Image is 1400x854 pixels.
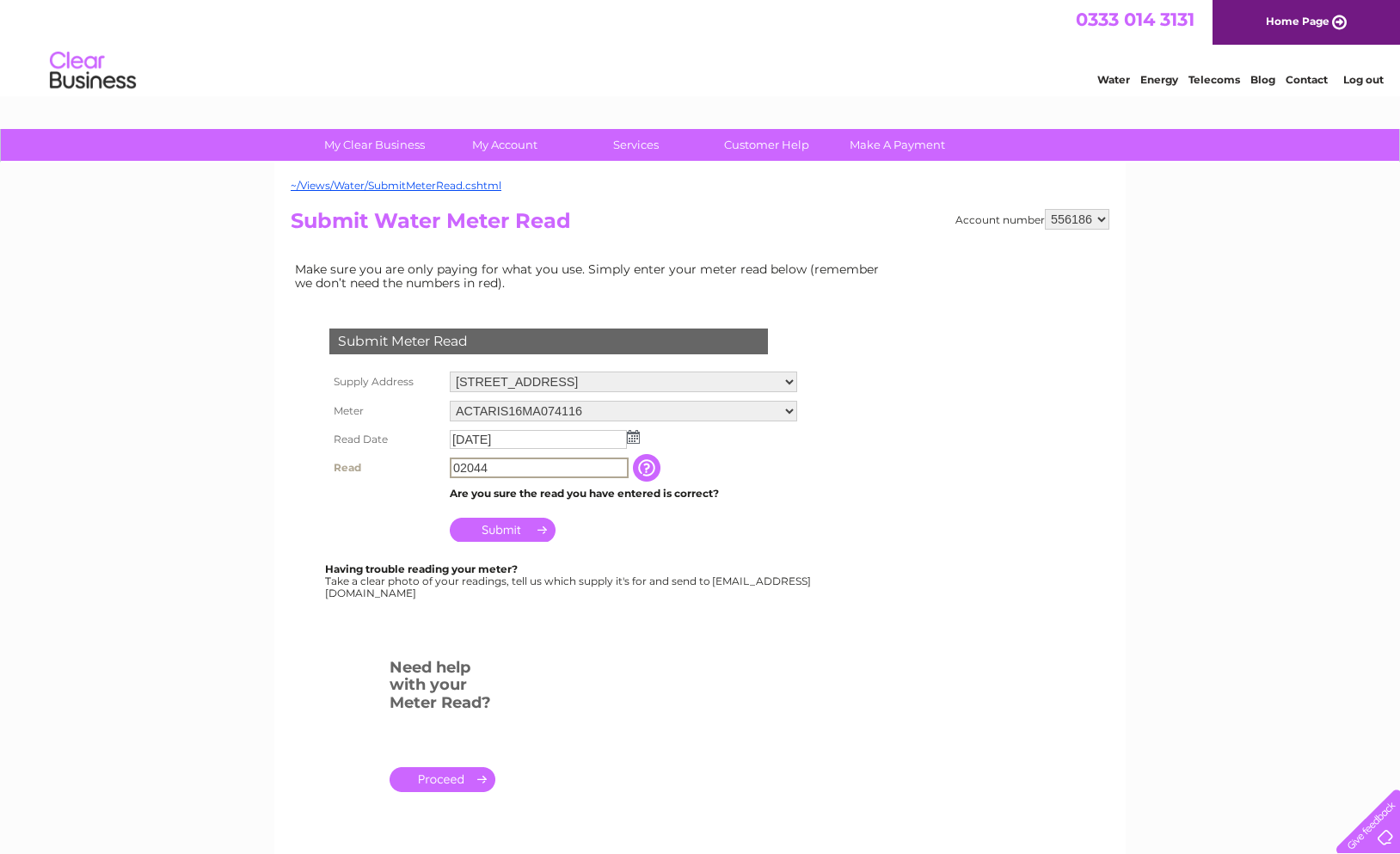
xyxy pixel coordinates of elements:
[445,482,801,505] td: Are you sure the read you have entered is correct?
[291,179,501,192] a: ~/Views/Water/SubmitMeterRead.cshtml
[325,562,518,575] b: Having trouble reading your meter?
[325,367,445,396] th: Supply Address
[1076,9,1194,30] a: 0333 014 3131
[291,258,893,294] td: Make sure you are only paying for what you use. Simply enter your meter read below (remember we d...
[1097,73,1130,86] a: Water
[955,209,1109,230] div: Account number
[291,209,1109,242] h2: Submit Water Meter Read
[627,430,640,444] img: ...
[434,129,576,161] a: My Account
[390,767,495,792] a: .
[304,129,445,161] a: My Clear Business
[696,129,838,161] a: Customer Help
[1140,73,1178,86] a: Energy
[325,426,445,453] th: Read Date
[325,453,445,482] th: Read
[565,129,707,161] a: Services
[450,518,556,542] input: Submit
[295,9,1108,83] div: Clear Business is a trading name of Verastar Limited (registered in [GEOGRAPHIC_DATA] No. 3667643...
[329,329,768,354] div: Submit Meter Read
[49,45,137,97] img: logo.png
[390,655,495,721] h3: Need help with your Meter Read?
[1343,73,1384,86] a: Log out
[1286,73,1328,86] a: Contact
[325,396,445,426] th: Meter
[325,563,814,599] div: Take a clear photo of your readings, tell us which supply it's for and send to [EMAIL_ADDRESS][DO...
[826,129,968,161] a: Make A Payment
[1250,73,1275,86] a: Blog
[633,454,664,482] input: Information
[1188,73,1240,86] a: Telecoms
